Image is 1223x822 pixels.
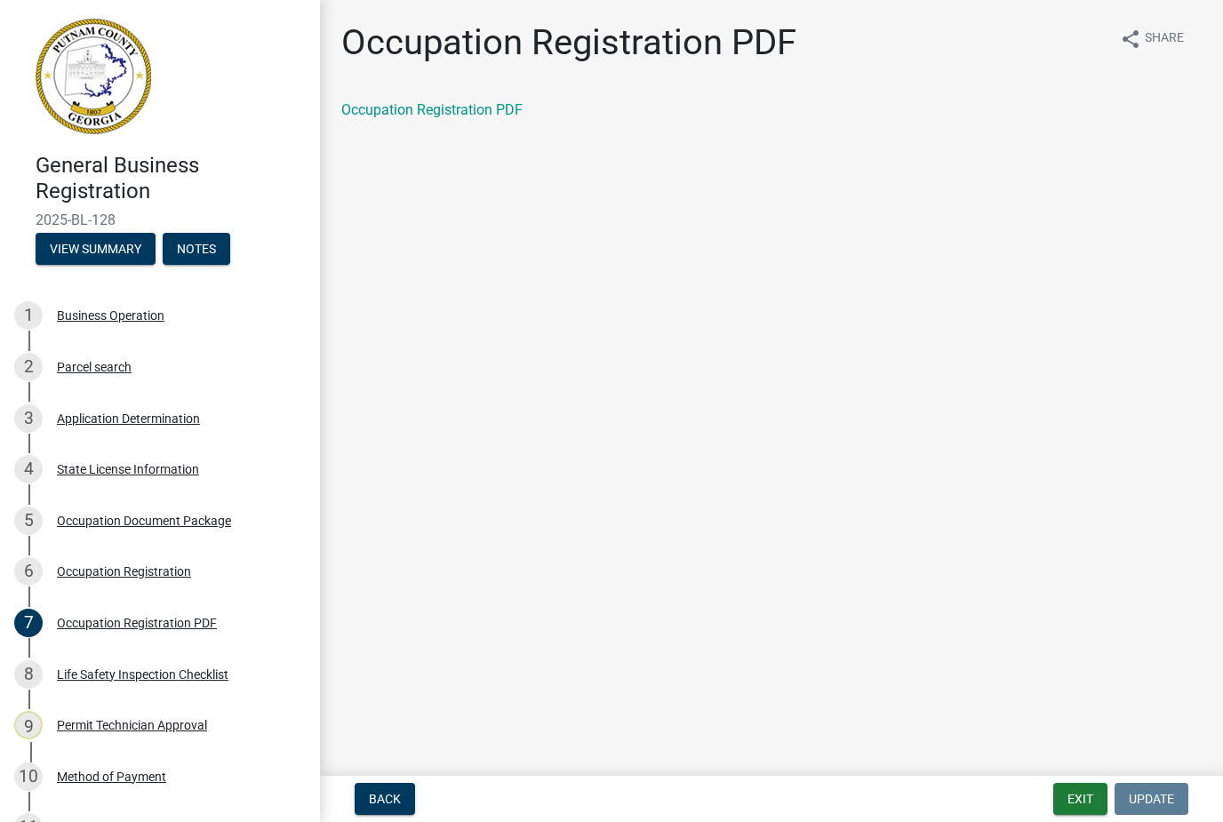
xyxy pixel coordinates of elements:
[14,557,43,586] div: 6
[57,719,207,731] div: Permit Technician Approval
[36,233,156,265] button: View Summary
[57,412,200,425] div: Application Determination
[57,463,199,475] div: State License Information
[1129,792,1174,806] span: Update
[14,353,43,381] div: 2
[14,711,43,739] div: 9
[1115,783,1188,815] button: Update
[14,404,43,433] div: 3
[57,770,166,783] div: Method of Payment
[36,19,151,134] img: Putnam County, Georgia
[163,233,230,265] button: Notes
[36,243,156,257] wm-modal-confirm: Summary
[57,617,217,629] div: Occupation Registration PDF
[355,783,415,815] button: Back
[14,762,43,791] div: 10
[341,101,523,118] a: Occupation Registration PDF
[57,361,132,373] div: Parcel search
[1106,21,1198,56] button: shareShare
[14,660,43,689] div: 8
[36,153,306,204] h4: General Business Registration
[163,243,230,257] wm-modal-confirm: Notes
[341,21,796,64] h1: Occupation Registration PDF
[1120,28,1141,50] i: share
[14,507,43,535] div: 5
[14,455,43,483] div: 4
[57,515,231,527] div: Occupation Document Package
[57,565,191,578] div: Occupation Registration
[57,668,228,681] div: Life Safety Inspection Checklist
[1145,28,1184,50] span: Share
[57,309,164,322] div: Business Operation
[14,301,43,330] div: 1
[14,609,43,637] div: 7
[36,211,284,228] span: 2025-BL-128
[369,792,401,806] span: Back
[1053,783,1107,815] button: Exit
